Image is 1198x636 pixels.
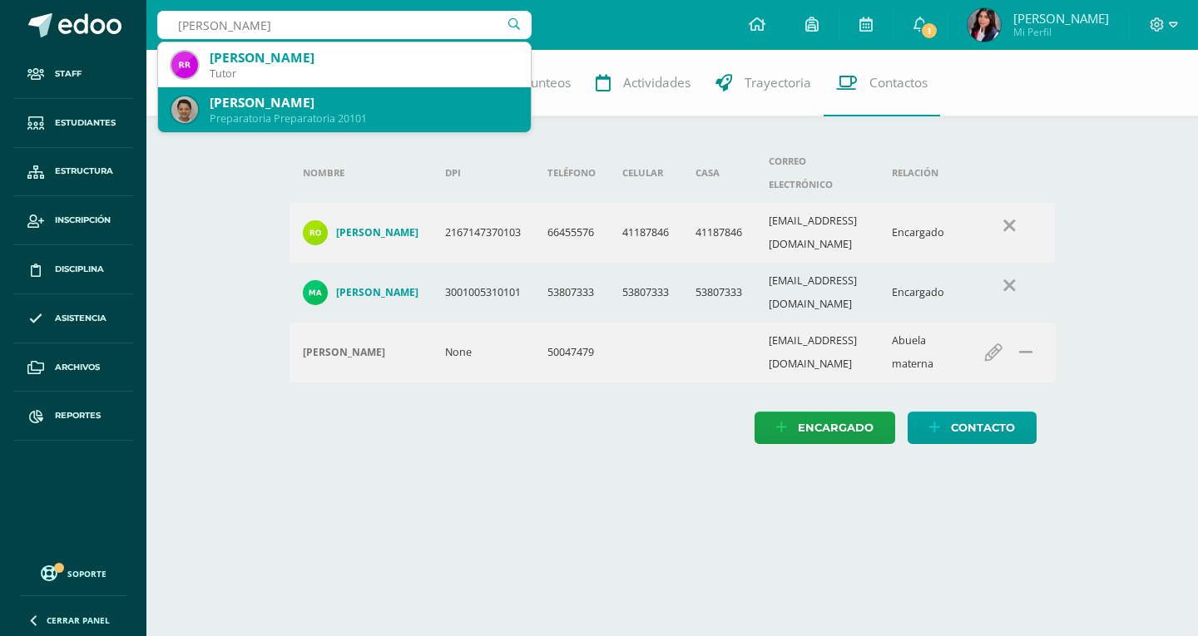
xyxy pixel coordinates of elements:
[13,245,133,294] a: Disciplina
[20,561,126,584] a: Soporte
[303,346,418,359] div: Marian Barrientos
[951,412,1015,443] span: Contacto
[623,74,691,91] span: Actividades
[55,409,101,422] span: Reportes
[682,263,755,323] td: 53807333
[755,323,879,382] td: [EMAIL_ADDRESS][DOMAIN_NAME]
[534,323,609,382] td: 50047479
[703,50,824,116] a: Trayectoria
[968,8,1001,42] img: 331a885a7a06450cabc094b6be9ba622.png
[609,263,682,323] td: 53807333
[745,74,811,91] span: Trayectoria
[336,286,418,299] h4: [PERSON_NAME]
[755,412,895,444] a: Encargado
[303,220,418,245] a: [PERSON_NAME]
[55,165,113,178] span: Estructura
[523,74,571,91] span: Punteos
[755,263,879,323] td: [EMAIL_ADDRESS][DOMAIN_NAME]
[824,50,940,116] a: Contactos
[1013,25,1109,39] span: Mi Perfil
[13,99,133,148] a: Estudiantes
[534,263,609,323] td: 53807333
[303,280,418,305] a: [PERSON_NAME]
[755,143,879,203] th: Correo electrónico
[55,263,104,276] span: Disciplina
[55,312,106,325] span: Asistencia
[432,143,534,203] th: DPI
[47,614,110,626] span: Cerrar panel
[1013,10,1109,27] span: [PERSON_NAME]
[13,148,133,197] a: Estructura
[798,412,874,443] span: Encargado
[303,280,328,305] img: 778996116660e4ed2b3e66acab6bd6fa.png
[210,94,517,111] div: [PERSON_NAME]
[157,11,532,39] input: Busca un usuario...
[210,49,517,67] div: [PERSON_NAME]
[210,111,517,126] div: Preparatoria Preparatoria 20101
[13,50,133,99] a: Staff
[171,96,198,123] img: 4eef07ebb39df25f52354fa8e2f548cb.png
[303,220,328,245] img: 44f849ed7bf59d2a2121686e11e71ddc.png
[682,143,755,203] th: Casa
[682,203,755,263] td: 41187846
[583,50,703,116] a: Actividades
[13,392,133,441] a: Reportes
[755,203,879,263] td: [EMAIL_ADDRESS][DOMAIN_NAME]
[13,294,133,343] a: Asistencia
[303,346,385,359] h4: [PERSON_NAME]
[879,263,963,323] td: Encargado
[432,203,534,263] td: 2167147370103
[336,226,418,239] h4: [PERSON_NAME]
[609,203,682,263] td: 41187846
[869,74,928,91] span: Contactos
[879,323,963,382] td: Abuela materna
[55,116,116,130] span: Estudiantes
[534,203,609,263] td: 66455576
[210,67,517,81] div: Tutor
[609,143,682,203] th: Celular
[879,143,963,203] th: Relación
[920,22,938,40] span: 1
[432,263,534,323] td: 3001005310101
[432,323,534,382] td: None
[13,196,133,245] a: Inscripción
[13,343,133,392] a: Archivos
[290,143,432,203] th: Nombre
[879,203,963,263] td: Encargado
[55,67,82,81] span: Staff
[534,143,609,203] th: Teléfono
[67,568,106,579] span: Soporte
[908,412,1037,444] a: Contacto
[171,52,198,78] img: ade298d1223ed647c891ddca0a32d76b.png
[55,361,100,374] span: Archivos
[55,214,111,227] span: Inscripción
